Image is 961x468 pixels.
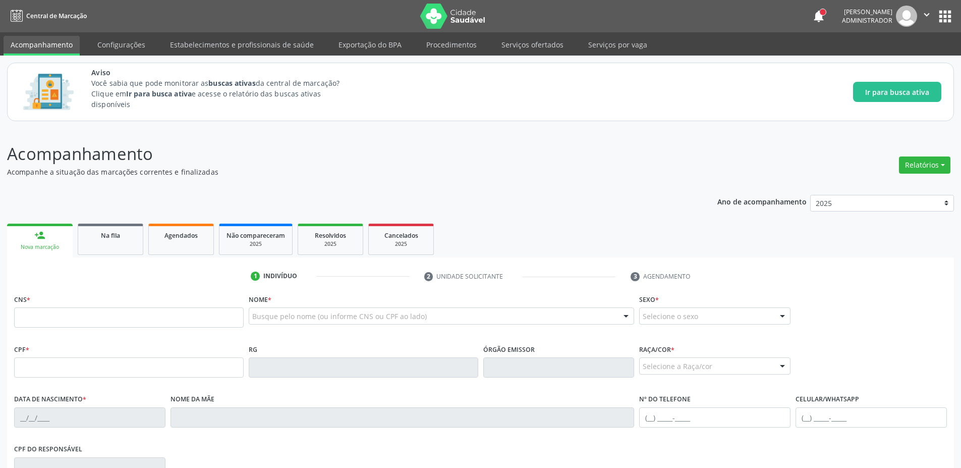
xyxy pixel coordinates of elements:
span: Resolvidos [315,231,346,240]
a: Central de Marcação [7,8,87,24]
a: Estabelecimentos e profissionais de saúde [163,36,321,54]
input: (__) _____-_____ [796,407,947,428]
a: Exportação do BPA [331,36,409,54]
p: Acompanhe a situação das marcações correntes e finalizadas [7,167,670,177]
p: Ano de acompanhamento [717,195,807,207]
img: img [896,6,917,27]
span: Selecione a Raça/cor [643,361,712,372]
div: [PERSON_NAME] [842,8,892,16]
label: Data de nascimento [14,392,86,407]
a: Configurações [90,36,152,54]
button:  [917,6,936,27]
i:  [921,9,932,20]
p: Você sabia que pode monitorar as da central de marcação? Clique em e acesse o relatório das busca... [91,78,358,110]
label: Nome da mãe [171,392,214,407]
button: Relatórios [899,157,950,174]
span: Aviso [91,67,358,78]
div: 2025 [305,240,356,248]
span: Agendados [164,231,198,240]
span: Administrador [842,16,892,25]
label: Celular/WhatsApp [796,392,859,407]
span: Selecione o sexo [643,311,698,322]
label: Nº do Telefone [639,392,691,407]
span: Busque pelo nome (ou informe CNS ou CPF ao lado) [252,311,427,322]
span: Cancelados [384,231,418,240]
a: Serviços ofertados [494,36,571,54]
div: 2025 [376,240,426,248]
label: Nome [249,292,271,307]
input: (__) _____-_____ [639,407,790,428]
p: Acompanhamento [7,141,670,167]
label: Órgão emissor [483,342,535,357]
span: Na fila [101,231,120,240]
strong: buscas ativas [208,78,255,88]
label: RG [249,342,257,357]
label: CNS [14,292,30,307]
div: Indivíduo [263,272,297,281]
div: 1 [251,272,260,281]
label: CPF do responsável [14,442,82,457]
div: person_add [34,230,45,241]
label: Raça/cor [639,342,674,357]
a: Serviços por vaga [581,36,654,54]
button: notifications [812,9,826,23]
a: Procedimentos [419,36,484,54]
span: Ir para busca ativa [865,87,929,97]
label: CPF [14,342,29,357]
div: Nova marcação [14,243,66,251]
div: 2025 [227,240,285,248]
a: Acompanhamento [4,36,80,56]
strong: Ir para busca ativa [126,89,192,98]
input: __/__/____ [14,407,165,428]
button: Ir para busca ativa [853,82,941,102]
span: Central de Marcação [26,12,87,20]
span: Não compareceram [227,231,285,240]
img: Imagem de CalloutCard [20,69,77,115]
label: Sexo [639,292,659,307]
button: apps [936,8,954,25]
